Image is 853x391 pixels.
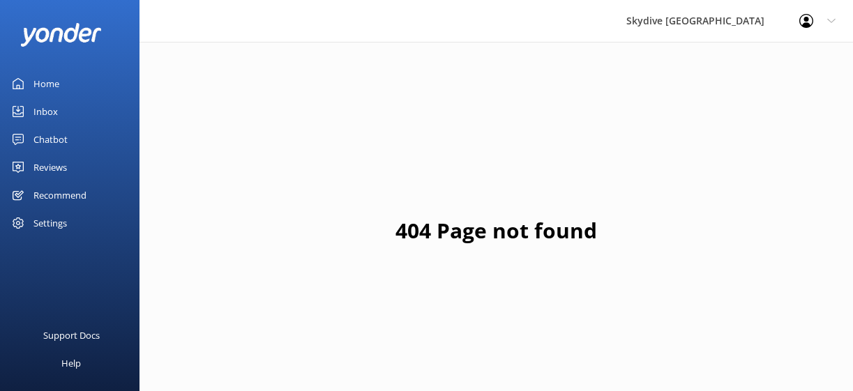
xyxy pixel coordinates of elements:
img: yonder-white-logo.png [21,23,101,46]
div: Settings [33,209,67,237]
div: Home [33,70,59,98]
div: Inbox [33,98,58,125]
h1: 404 Page not found [395,214,597,247]
div: Reviews [33,153,67,181]
div: Help [61,349,81,377]
div: Support Docs [43,321,100,349]
div: Chatbot [33,125,68,153]
div: Recommend [33,181,86,209]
